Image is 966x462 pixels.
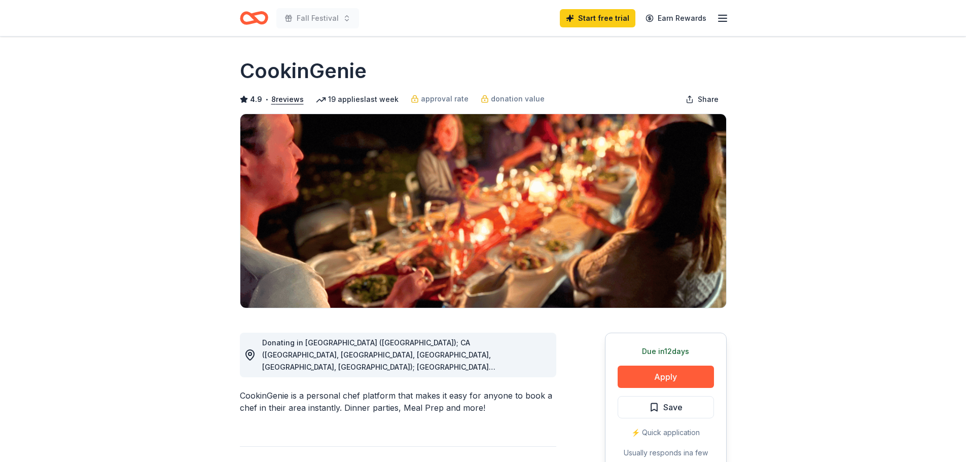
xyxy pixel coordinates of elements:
button: Apply [618,366,714,388]
button: Share [677,89,727,110]
button: Fall Festival [276,8,359,28]
span: 4.9 [250,93,262,105]
a: Start free trial [560,9,635,27]
span: Share [698,93,719,105]
button: 8reviews [271,93,304,105]
a: donation value [481,93,545,105]
div: 19 applies last week [316,93,399,105]
a: Home [240,6,268,30]
span: • [265,95,268,103]
a: approval rate [411,93,469,105]
h1: CookinGenie [240,57,367,85]
span: approval rate [421,93,469,105]
img: Image for CookinGenie [240,114,726,308]
div: ⚡️ Quick application [618,427,714,439]
div: CookinGenie is a personal chef platform that makes it easy for anyone to book a chef in their are... [240,389,556,414]
a: Earn Rewards [639,9,712,27]
span: Fall Festival [297,12,339,24]
div: Due in 12 days [618,345,714,358]
span: donation value [491,93,545,105]
button: Save [618,396,714,418]
span: Save [663,401,683,414]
